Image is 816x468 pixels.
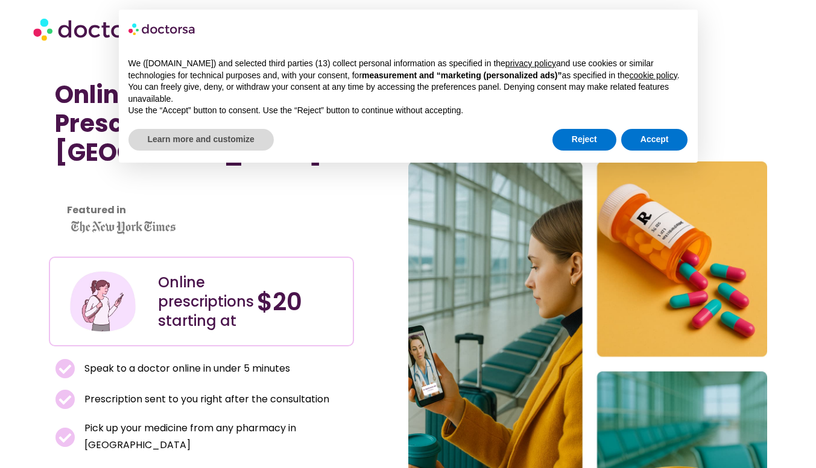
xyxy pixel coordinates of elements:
[67,203,126,217] strong: Featured in
[257,287,344,316] h4: $20
[55,193,348,208] iframe: Customer reviews powered by Trustpilot
[505,58,556,68] a: privacy policy
[81,391,329,408] span: Prescription sent to you right after the consultation
[128,105,688,117] p: Use the “Accept” button to consent. Use the “Reject” button to continue without accepting.
[68,267,138,336] img: Illustration depicting a young woman in a casual outfit, engaged with her smartphone. She has a p...
[158,273,245,331] div: Online prescriptions starting at
[128,129,274,151] button: Learn more and customize
[621,129,688,151] button: Accept
[55,80,348,167] h1: Online Doctor Prescription in [GEOGRAPHIC_DATA]
[128,58,688,81] p: We ([DOMAIN_NAME]) and selected third parties (13) collect personal information as specified in t...
[128,19,196,39] img: logo
[81,420,348,454] span: Pick up your medicine from any pharmacy in [GEOGRAPHIC_DATA]
[552,129,616,151] button: Reject
[362,70,561,80] strong: measurement and “marketing (personalized ads)”
[128,81,688,105] p: You can freely give, deny, or withdraw your consent at any time by accessing the preferences pane...
[81,360,290,377] span: Speak to a doctor online in under 5 minutes
[55,179,236,193] iframe: Customer reviews powered by Trustpilot
[630,70,677,80] a: cookie policy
